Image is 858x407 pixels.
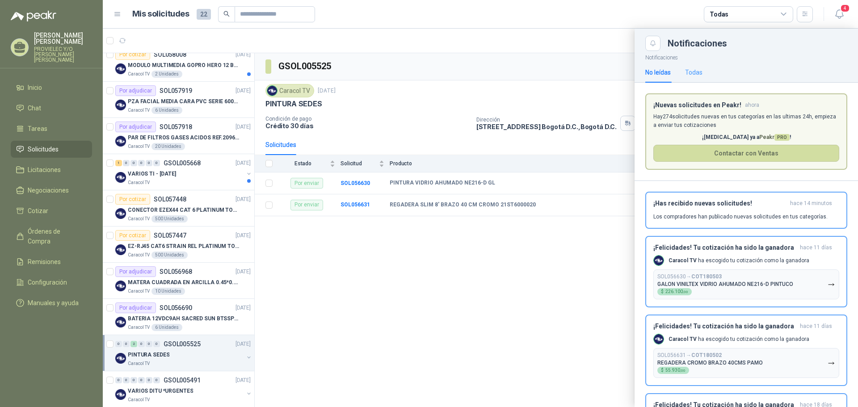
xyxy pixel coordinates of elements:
a: Cotizar [11,202,92,219]
div: $ [657,367,689,374]
a: Tareas [11,120,92,137]
p: REGADERA CROMO BRAZO 40CMS PAMO [657,360,763,366]
span: Negociaciones [28,185,69,195]
span: Órdenes de Compra [28,227,84,246]
div: Todas [685,67,702,77]
button: Contactar con Ventas [653,145,839,162]
span: Manuales y ayuda [28,298,79,308]
h3: ¡Felicidades! Tu cotización ha sido la ganadora [653,244,796,252]
span: Configuración [28,277,67,287]
p: Hay 274 solicitudes nuevas en tus categorías en las ultimas 24h, empieza a enviar tus cotizaciones [653,113,839,130]
span: Remisiones [28,257,61,267]
a: Negociaciones [11,182,92,199]
span: ,00 [683,290,688,294]
span: 226.100 [665,290,688,294]
span: hace 11 días [800,323,832,330]
h3: ¡Nuevas solicitudes en Peakr! [653,101,741,109]
span: hace 11 días [800,244,832,252]
button: 4 [831,6,847,22]
button: Close [645,36,660,51]
button: ¡Felicidades! Tu cotización ha sido la ganadorahace 11 días Company LogoCaracol TV ha escogido tu... [645,236,847,307]
span: 4 [840,4,850,13]
p: GALON VINILTEX VIDRIO AHUMADO NE216-D PINTUCO [657,281,793,287]
a: Solicitudes [11,141,92,158]
button: ¡Felicidades! Tu cotización ha sido la ganadorahace 11 días Company LogoCaracol TV ha escogido tu... [645,315,847,386]
button: ¡Has recibido nuevas solicitudes!hace 14 minutos Los compradores han publicado nuevas solicitudes... [645,192,847,229]
span: ,00 [680,369,686,373]
button: SOL056630→COT180503GALON VINILTEX VIDRIO AHUMADO NE216-D PINTUCO$226.100,00 [653,269,839,299]
span: Cotizar [28,206,48,216]
span: ahora [745,101,759,109]
a: Chat [11,100,92,117]
p: SOL056631 → [657,352,722,359]
h3: ¡Felicidades! Tu cotización ha sido la ganadora [653,323,796,330]
div: No leídas [645,67,671,77]
span: 55.930 [665,368,686,373]
a: Configuración [11,274,92,291]
b: Caracol TV [669,257,697,264]
b: COT180503 [691,273,722,280]
a: Licitaciones [11,161,92,178]
span: search [223,11,230,17]
span: Chat [28,103,41,113]
span: Solicitudes [28,144,59,154]
div: Notificaciones [668,39,847,48]
span: Tareas [28,124,47,134]
a: Órdenes de Compra [11,223,92,250]
p: [PERSON_NAME] [PERSON_NAME] [34,32,92,45]
a: Manuales y ayuda [11,294,92,311]
p: ha escogido tu cotización como la ganadora [669,257,809,264]
a: Remisiones [11,253,92,270]
p: Los compradores han publicado nuevas solicitudes en tus categorías. [653,213,828,221]
div: $ [657,288,692,295]
p: PROVIELEC Y/O [PERSON_NAME] [PERSON_NAME] [34,46,92,63]
p: SOL056630 → [657,273,722,280]
img: Company Logo [654,256,664,265]
span: PRO [774,134,790,141]
p: ¡[MEDICAL_DATA] ya a ! [653,133,839,142]
img: Company Logo [654,334,664,344]
b: COT180502 [691,352,722,358]
h3: ¡Has recibido nuevas solicitudes! [653,200,786,207]
span: Peakr [759,134,790,140]
p: Notificaciones [635,51,858,62]
img: Logo peakr [11,11,56,21]
b: Caracol TV [669,336,697,342]
a: Inicio [11,79,92,96]
button: SOL056631→COT180502REGADERA CROMO BRAZO 40CMS PAMO$55.930,00 [653,348,839,378]
span: hace 14 minutos [790,200,832,207]
span: 22 [197,9,211,20]
p: ha escogido tu cotización como la ganadora [669,336,809,343]
span: Licitaciones [28,165,61,175]
span: Inicio [28,83,42,92]
div: Todas [710,9,728,19]
h1: Mis solicitudes [132,8,189,21]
